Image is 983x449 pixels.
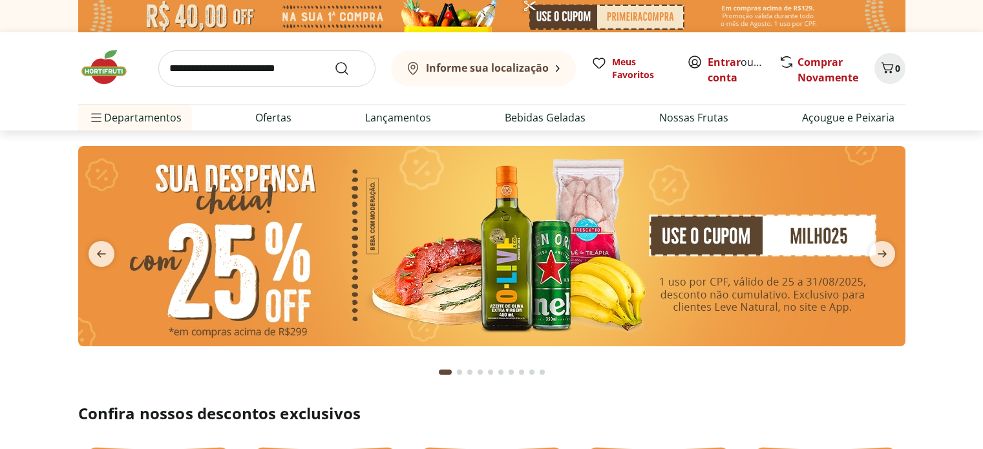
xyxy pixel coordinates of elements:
[78,48,143,87] img: Hortifruti
[505,110,586,125] a: Bebidas Geladas
[255,110,291,125] a: Ofertas
[659,110,728,125] a: Nossas Frutas
[802,110,894,125] a: Açougue e Peixaria
[708,55,741,69] a: Entrar
[859,241,905,267] button: next
[708,54,765,85] span: ou
[612,56,671,81] span: Meus Favoritos
[485,357,496,388] button: Go to page 5 from fs-carousel
[78,146,905,346] img: cupom
[158,50,375,87] input: search
[365,110,431,125] a: Lançamentos
[465,357,475,388] button: Go to page 3 from fs-carousel
[874,53,905,84] button: Carrinho
[454,357,465,388] button: Go to page 2 from fs-carousel
[708,55,779,85] a: Criar conta
[436,357,454,388] button: Current page from fs-carousel
[475,357,485,388] button: Go to page 4 from fs-carousel
[426,61,549,75] b: Informe sua localização
[391,50,576,87] button: Informe sua localização
[527,357,537,388] button: Go to page 9 from fs-carousel
[78,403,905,424] h2: Confira nossos descontos exclusivos
[516,357,527,388] button: Go to page 8 from fs-carousel
[591,56,671,81] a: Meus Favoritos
[89,102,182,133] span: Departamentos
[895,62,900,74] span: 0
[496,357,506,388] button: Go to page 6 from fs-carousel
[78,241,125,267] button: previous
[89,102,104,133] button: Menu
[537,357,547,388] button: Go to page 10 from fs-carousel
[798,55,858,85] a: Comprar Novamente
[506,357,516,388] button: Go to page 7 from fs-carousel
[334,61,365,76] button: Submit Search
